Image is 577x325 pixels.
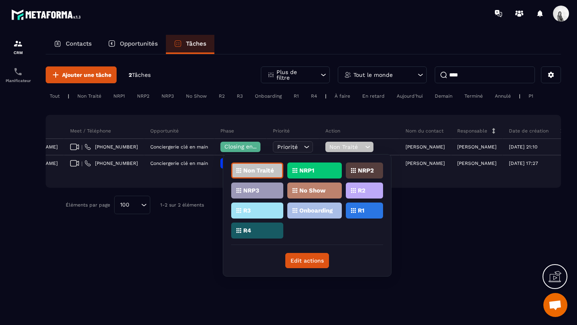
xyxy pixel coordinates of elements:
span: Tâches [132,72,151,78]
div: P1 [525,91,537,101]
div: Demain [431,91,456,101]
div: Aujourd'hui [393,91,427,101]
div: No Show [182,91,211,101]
div: Annulé [491,91,515,101]
img: scheduler [13,67,23,76]
p: | [68,93,69,99]
p: [PERSON_NAME] [457,144,496,150]
div: Ouvrir le chat [543,293,567,317]
span: Ajouter une tâche [62,71,111,79]
p: | [519,93,521,99]
img: logo [11,7,83,22]
p: [DATE] 21:10 [509,144,537,150]
p: | [325,93,327,99]
p: [PERSON_NAME] [457,160,496,166]
p: Responsable [457,128,487,134]
div: À faire [331,91,354,101]
p: Plus de filtre [276,69,312,80]
p: Date de création [509,128,549,134]
p: Nom du contact [406,128,444,134]
span: Priorité [277,144,298,150]
p: Non Traité [243,168,274,173]
span: 100 [117,201,132,209]
img: formation [13,39,23,48]
div: En retard [358,91,389,101]
p: Phase [220,128,234,134]
p: NRP3 [243,188,259,193]
a: Tâches [166,35,214,54]
p: R3 [243,208,251,213]
p: Contacts [66,40,92,47]
div: R2 [215,91,229,101]
div: R1 [290,91,303,101]
button: Ajouter une tâche [46,66,117,83]
a: formationformationCRM [2,33,34,61]
p: Opportunité [150,128,179,134]
p: Onboarding [299,208,333,213]
span: Non Traité [329,144,363,150]
p: 2 [129,71,151,79]
p: NRP1 [299,168,314,173]
p: R1 [358,208,364,213]
p: [PERSON_NAME] [406,144,445,150]
p: R2 [358,188,365,193]
p: [DATE] 17:27 [509,160,538,166]
a: Opportunités [100,35,166,54]
div: Onboarding [251,91,286,101]
p: Conciergerie clé en main [150,144,208,150]
p: Tout le monde [353,72,393,78]
p: Priorité [273,128,290,134]
p: R4 [243,228,251,233]
div: R3 [233,91,247,101]
span: | [81,160,83,167]
div: NRP3 [157,91,178,101]
span: | [81,144,83,150]
div: Tout [46,91,64,101]
p: Tâches [186,40,206,47]
p: CRM [2,50,34,55]
div: NRP1 [109,91,129,101]
p: Éléments par page [66,202,110,208]
div: R4 [307,91,321,101]
p: 1-2 sur 2 éléments [160,202,204,208]
div: Non Traité [73,91,105,101]
p: [PERSON_NAME] [406,160,445,166]
p: Opportunités [120,40,158,47]
p: Meet / Téléphone [70,128,111,134]
p: Action [325,128,340,134]
a: Contacts [46,35,100,54]
p: No Show [299,188,326,193]
button: Edit actions [285,253,329,268]
p: Conciergerie clé en main [150,160,208,166]
a: [PHONE_NUMBER] [85,144,138,150]
span: Closing en cours [224,143,270,150]
p: Planificateur [2,78,34,83]
a: schedulerschedulerPlanificateur [2,61,34,89]
input: Search for option [132,201,139,209]
div: NRP2 [133,91,153,101]
a: [PHONE_NUMBER] [85,160,138,167]
div: Terminé [460,91,487,101]
div: Search for option [114,196,150,214]
p: NRP2 [358,168,374,173]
